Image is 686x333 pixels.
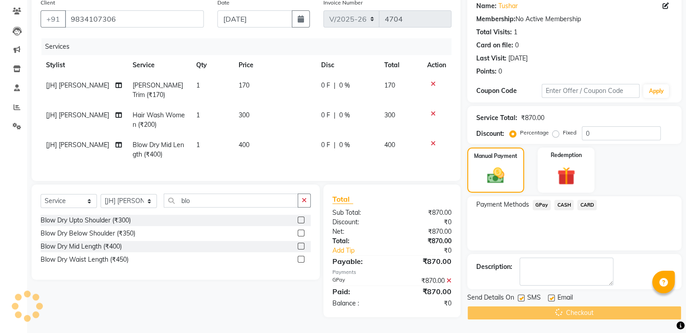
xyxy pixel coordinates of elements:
[384,111,395,119] span: 300
[233,55,316,75] th: Price
[552,165,581,187] img: _gift.svg
[467,293,514,304] span: Send Details On
[326,227,392,236] div: Net:
[326,208,392,217] div: Sub Total:
[326,276,392,286] div: GPay
[392,276,458,286] div: ₹870.00
[334,111,336,120] span: |
[41,10,66,28] button: +91
[521,113,544,123] div: ₹870.00
[554,200,574,210] span: CASH
[482,166,510,185] img: _cash.svg
[476,129,504,139] div: Discount:
[326,299,392,308] div: Balance :
[514,28,517,37] div: 1
[384,81,395,89] span: 170
[563,129,576,137] label: Fixed
[520,129,549,137] label: Percentage
[127,55,191,75] th: Service
[476,200,529,209] span: Payment Methods
[542,84,640,98] input: Enter Offer / Coupon Code
[384,141,395,149] span: 400
[392,256,458,267] div: ₹870.00
[476,113,517,123] div: Service Total:
[46,81,109,89] span: [JH] [PERSON_NAME]
[164,194,298,208] input: Search or Scan
[557,293,573,304] span: Email
[339,140,350,150] span: 0 %
[476,14,672,24] div: No Active Membership
[41,255,129,264] div: Blow Dry Waist Length (₹450)
[339,111,350,120] span: 0 %
[498,67,502,76] div: 0
[339,81,350,90] span: 0 %
[334,81,336,90] span: |
[476,86,542,96] div: Coupon Code
[334,140,336,150] span: |
[643,84,669,98] button: Apply
[326,236,392,246] div: Total:
[239,141,249,149] span: 400
[196,111,200,119] span: 1
[326,217,392,227] div: Discount:
[321,140,330,150] span: 0 F
[46,111,109,119] span: [JH] [PERSON_NAME]
[41,38,458,55] div: Services
[476,41,513,50] div: Card on file:
[239,111,249,119] span: 300
[379,55,422,75] th: Total
[476,14,516,24] div: Membership:
[316,55,379,75] th: Disc
[403,246,458,255] div: ₹0
[392,227,458,236] div: ₹870.00
[133,81,183,99] span: [PERSON_NAME] Trim (₹170)
[332,194,353,204] span: Total
[191,55,233,75] th: Qty
[476,262,512,272] div: Description:
[41,55,127,75] th: Stylist
[392,236,458,246] div: ₹870.00
[326,286,392,297] div: Paid:
[196,81,200,89] span: 1
[392,217,458,227] div: ₹0
[65,10,204,28] input: Search by Name/Mobile/Email/Code
[41,229,135,238] div: Blow Dry Below Shoulder (₹350)
[476,28,512,37] div: Total Visits:
[533,200,551,210] span: GPay
[239,81,249,89] span: 170
[476,1,497,11] div: Name:
[326,256,392,267] div: Payable:
[392,286,458,297] div: ₹870.00
[577,200,597,210] span: CARD
[498,1,518,11] a: Tushar
[196,141,200,149] span: 1
[422,55,451,75] th: Action
[474,152,517,160] label: Manual Payment
[321,111,330,120] span: 0 F
[476,67,497,76] div: Points:
[527,293,541,304] span: SMS
[551,151,582,159] label: Redemption
[326,246,403,255] a: Add Tip
[41,216,131,225] div: Blow Dry Upto Shoulder (₹300)
[133,111,185,129] span: Hair Wash Women (₹200)
[392,208,458,217] div: ₹870.00
[41,242,122,251] div: Blow Dry Mid Length (₹400)
[133,141,184,158] span: Blow Dry Mid Length (₹400)
[392,299,458,308] div: ₹0
[515,41,519,50] div: 0
[321,81,330,90] span: 0 F
[46,141,109,149] span: [JH] [PERSON_NAME]
[332,268,451,276] div: Payments
[476,54,506,63] div: Last Visit:
[508,54,528,63] div: [DATE]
